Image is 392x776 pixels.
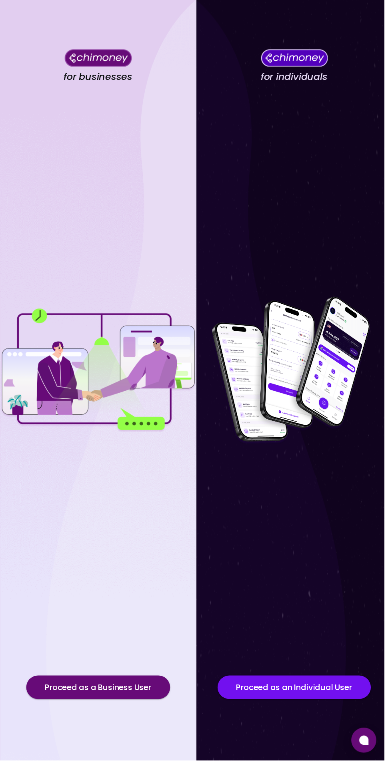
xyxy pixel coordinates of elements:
img: Chimoney for businesses [66,50,134,68]
button: Open chat window [358,742,384,768]
h4: for individuals [266,72,334,84]
img: Chimoney for individuals [266,50,334,68]
button: Proceed as a Business User [27,689,174,713]
h4: for businesses [65,72,135,84]
button: Proceed as an Individual User [222,689,378,713]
